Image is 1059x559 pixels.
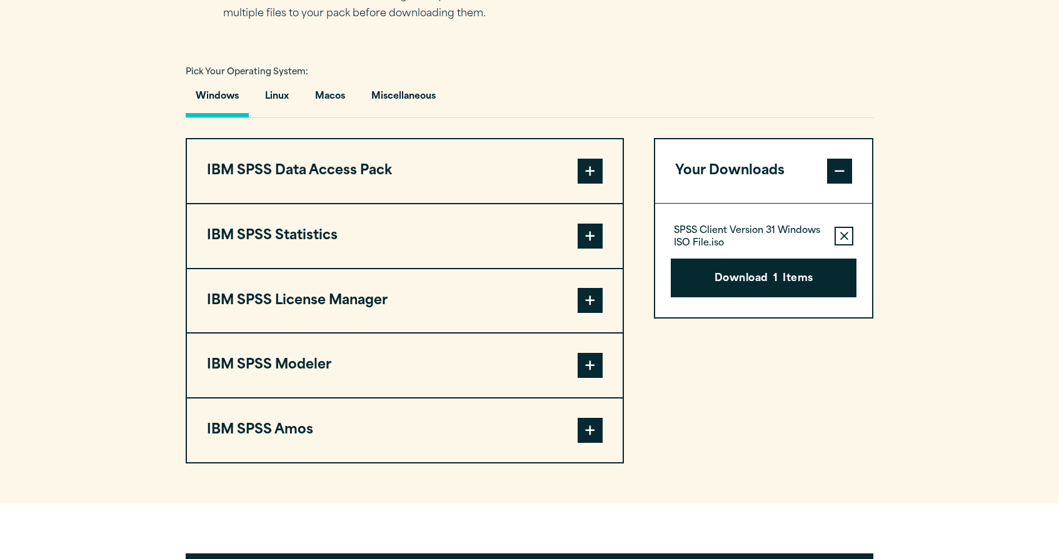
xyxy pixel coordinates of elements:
[186,82,249,117] button: Windows
[671,259,856,297] button: Download1Items
[655,203,872,317] div: Your Downloads
[187,398,623,462] button: IBM SPSS Amos
[187,139,623,203] button: IBM SPSS Data Access Pack
[361,82,446,117] button: Miscellaneous
[187,204,623,268] button: IBM SPSS Statistics
[186,68,308,76] span: Pick Your Operating System:
[187,334,623,397] button: IBM SPSS Modeler
[674,225,825,250] p: SPSS Client Version 31 Windows ISO File.iso
[187,269,623,333] button: IBM SPSS License Manager
[305,82,355,117] button: Macos
[655,139,872,203] button: Your Downloads
[773,271,778,287] span: 1
[255,82,299,117] button: Linux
